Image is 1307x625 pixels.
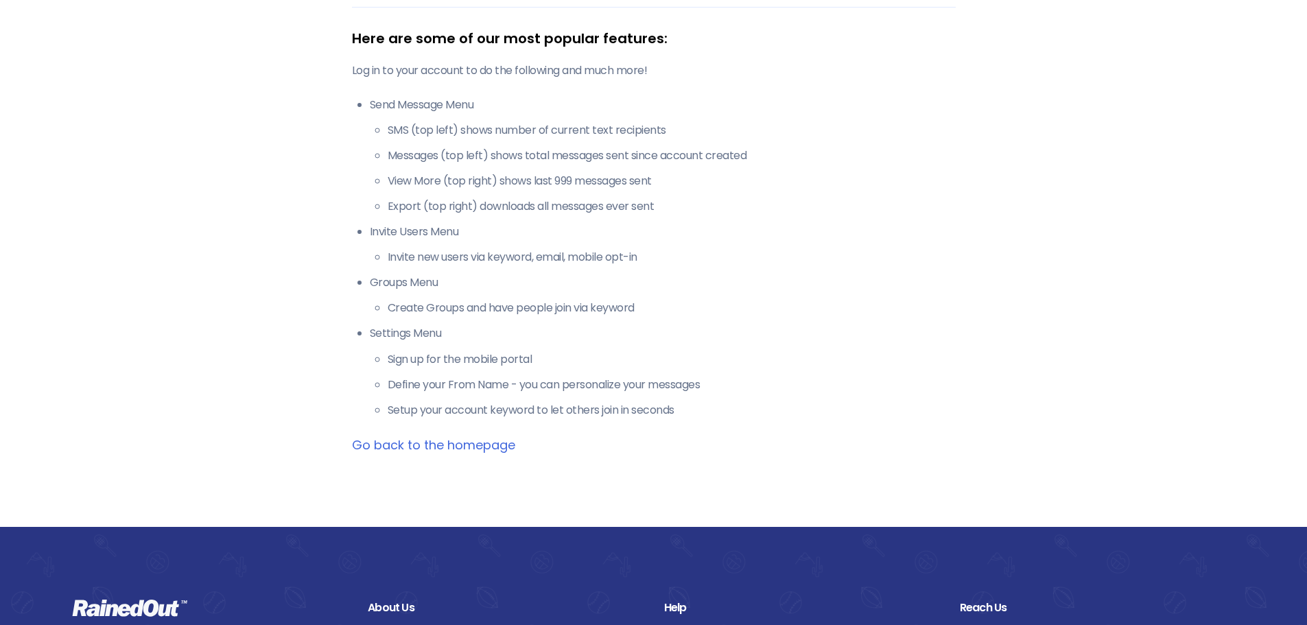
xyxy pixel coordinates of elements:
[370,274,956,316] li: Groups Menu
[368,599,643,617] div: About Us
[388,148,956,164] li: Messages (top left) shows total messages sent since account created
[352,436,515,453] a: Go back to the homepage
[370,224,956,266] li: Invite Users Menu
[352,62,956,79] p: Log in to your account to do the following and much more!
[388,198,956,215] li: Export (top right) downloads all messages ever sent
[388,173,956,189] li: View More (top right) shows last 999 messages sent
[388,122,956,139] li: SMS (top left) shows number of current text recipients
[370,97,956,215] li: Send Message Menu
[388,351,956,368] li: Sign up for the mobile portal
[388,249,956,266] li: Invite new users via keyword, email, mobile opt-in
[370,325,956,418] li: Settings Menu
[388,402,956,418] li: Setup your account keyword to let others join in seconds
[960,599,1235,617] div: Reach Us
[352,28,956,49] div: Here are some of our most popular features:
[388,377,956,393] li: Define your From Name - you can personalize your messages
[664,599,939,617] div: Help
[388,300,956,316] li: Create Groups and have people join via keyword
